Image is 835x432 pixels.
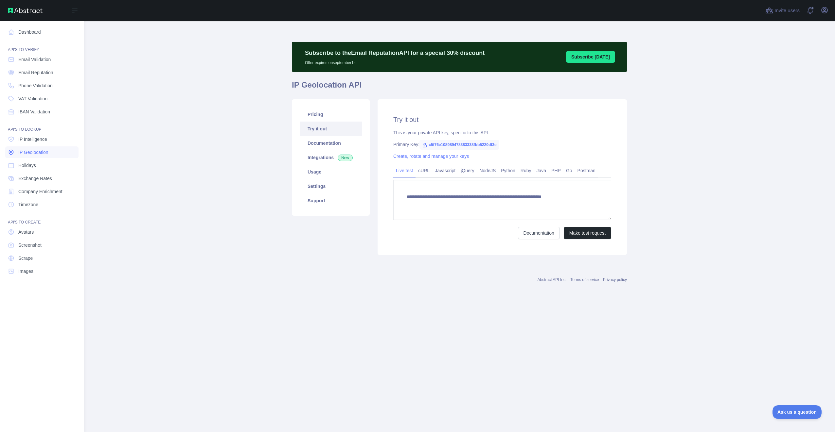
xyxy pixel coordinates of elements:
[603,277,627,282] a: Privacy policy
[300,165,362,179] a: Usage
[300,136,362,150] a: Documentation
[18,136,47,142] span: IP Intelligence
[416,165,432,176] a: cURL
[5,199,79,210] a: Timezone
[5,119,79,132] div: API'S TO LOOKUP
[774,7,800,14] span: Invite users
[419,140,499,150] span: c5f76e108989478383338fbb5220df3e
[393,129,611,136] div: This is your private API key, specific to this API.
[458,165,477,176] a: jQuery
[18,82,53,89] span: Phone Validation
[549,165,563,176] a: PHP
[518,227,560,239] a: Documentation
[18,149,48,156] span: IP Geolocation
[764,5,801,16] button: Invite users
[18,56,51,63] span: Email Validation
[300,193,362,208] a: Support
[5,80,79,91] a: Phone Validation
[5,26,79,38] a: Dashboard
[498,165,518,176] a: Python
[18,242,42,248] span: Screenshot
[5,39,79,52] div: API'S TO VERIFY
[18,229,34,235] span: Avatars
[300,122,362,136] a: Try it out
[18,175,52,182] span: Exchange Rates
[5,146,79,158] a: IP Geolocation
[5,54,79,65] a: Email Validation
[18,188,62,195] span: Company Enrichment
[5,239,79,251] a: Screenshot
[5,186,79,197] a: Company Enrichment
[300,107,362,122] a: Pricing
[5,67,79,78] a: Email Reputation
[575,165,598,176] a: Postman
[393,154,469,159] a: Create, rotate and manage your keys
[292,80,627,95] h1: IP Geolocation API
[477,165,498,176] a: NodeJS
[5,173,79,184] a: Exchange Rates
[432,165,458,176] a: Javascript
[5,159,79,171] a: Holidays
[18,162,36,169] span: Holidays
[773,405,822,419] iframe: Toggle Customer Support
[5,265,79,277] a: Images
[538,277,567,282] a: Abstract API Inc.
[518,165,534,176] a: Ruby
[566,51,615,63] button: Subscribe [DATE]
[393,165,416,176] a: Live test
[300,179,362,193] a: Settings
[305,48,485,58] p: Subscribe to the Email Reputation API for a special 30 % discount
[18,268,33,274] span: Images
[563,165,575,176] a: Go
[18,69,53,76] span: Email Reputation
[18,95,47,102] span: VAT Validation
[338,155,353,161] span: New
[5,252,79,264] a: Scrape
[564,227,611,239] button: Make test request
[5,133,79,145] a: IP Intelligence
[18,201,38,208] span: Timezone
[393,141,611,148] div: Primary Key:
[5,226,79,238] a: Avatars
[570,277,599,282] a: Terms of service
[5,93,79,105] a: VAT Validation
[5,212,79,225] div: API'S TO CREATE
[5,106,79,118] a: IBAN Validation
[300,150,362,165] a: Integrations New
[393,115,611,124] h2: Try it out
[8,8,43,13] img: Abstract API
[18,108,50,115] span: IBAN Validation
[534,165,549,176] a: Java
[18,255,33,261] span: Scrape
[305,58,485,65] p: Offer expires on september 1st.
